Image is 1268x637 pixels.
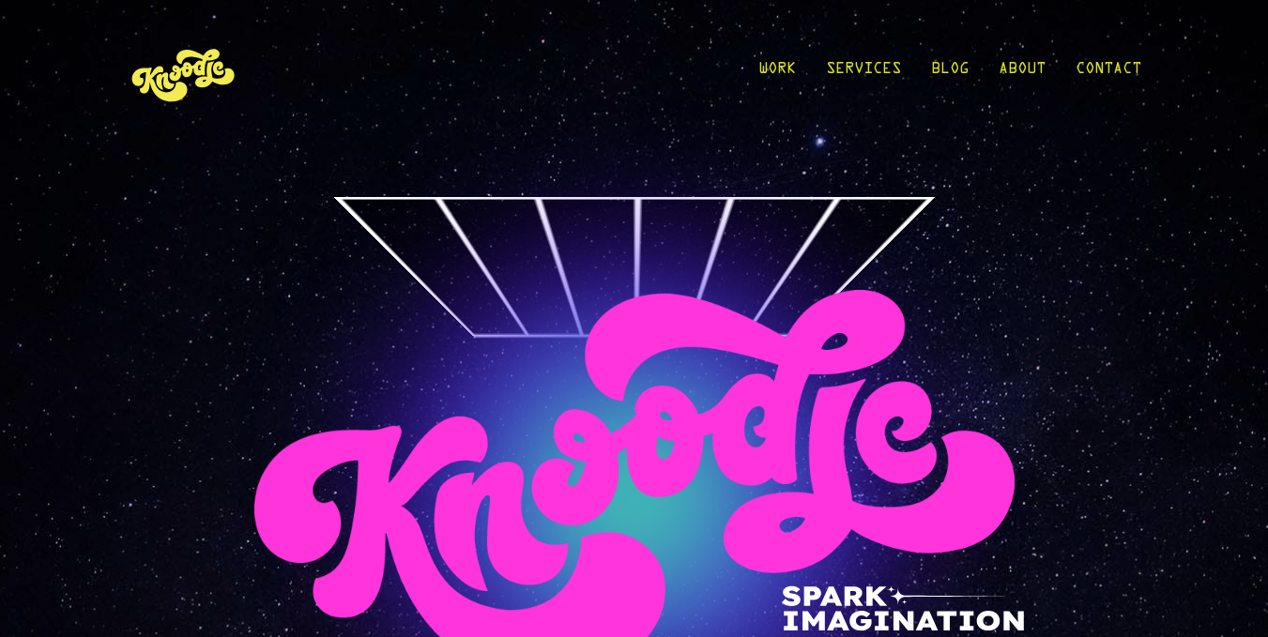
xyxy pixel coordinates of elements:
a: Work [758,30,796,117]
a: Blog [931,30,969,117]
a: Contact [1076,30,1141,117]
img: KnoLogo(yellow) [128,30,240,117]
a: Services [826,30,901,117]
a: About [999,30,1046,117]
